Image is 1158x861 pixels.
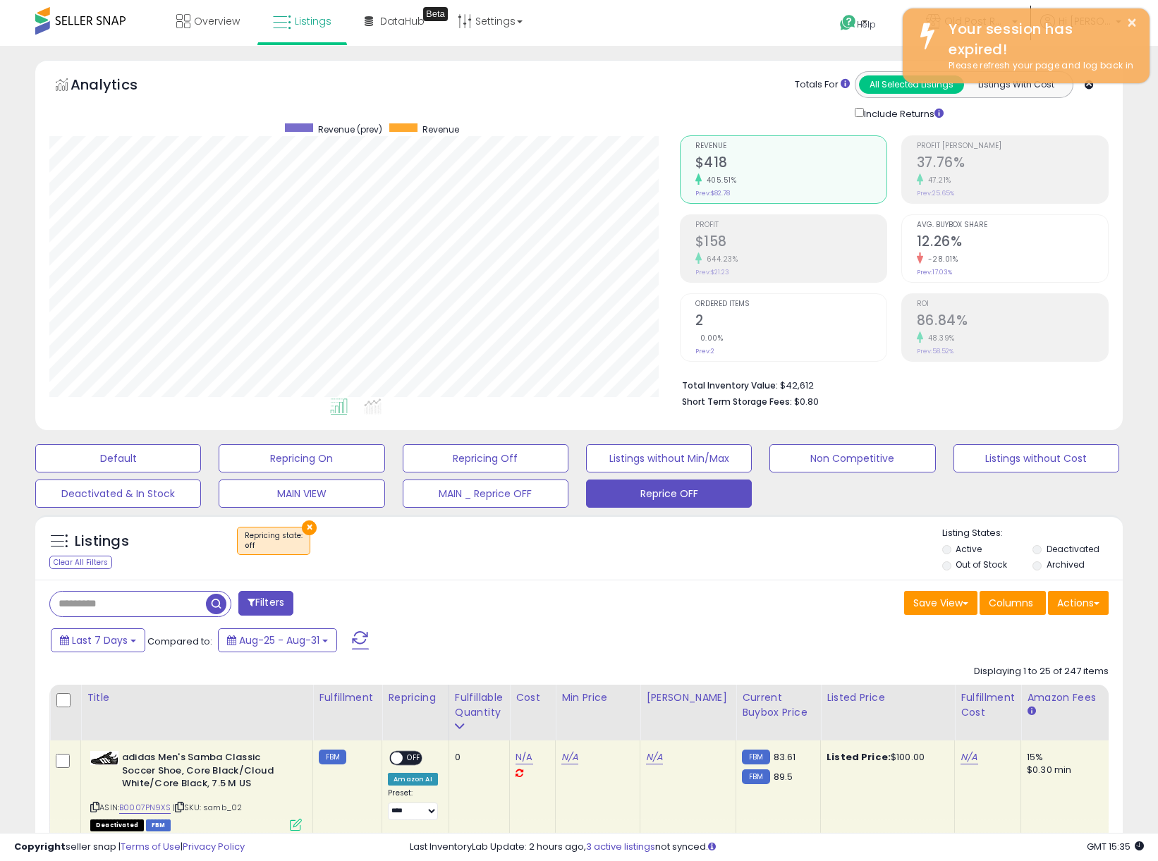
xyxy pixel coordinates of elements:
[695,300,886,308] span: Ordered Items
[917,221,1108,229] span: Avg. Buybox Share
[561,750,578,764] a: N/A
[1126,14,1138,32] button: ×
[388,773,437,786] div: Amazon AI
[516,690,549,705] div: Cost
[318,123,382,135] span: Revenue (prev)
[422,123,459,135] span: Revenue
[961,690,1015,720] div: Fulfillment Cost
[455,751,499,764] div: 0
[122,751,293,794] b: adidas Men's Samba Classic Soccer Shoe, Core Black/Cloud White/Core Black, 7.5 M US
[410,841,1144,854] div: Last InventoryLab Update: 2 hours ago, not synced.
[980,591,1046,615] button: Columns
[904,591,977,615] button: Save View
[682,379,778,391] b: Total Inventory Value:
[839,14,857,32] i: Get Help
[388,690,443,705] div: Repricing
[844,105,961,121] div: Include Returns
[194,14,240,28] span: Overview
[859,75,964,94] button: All Selected Listings
[961,750,977,764] a: N/A
[388,788,438,820] div: Preset:
[1027,751,1144,764] div: 15%
[695,189,730,197] small: Prev: $82.78
[302,520,317,535] button: ×
[702,254,738,264] small: 644.23%
[917,312,1108,331] h2: 86.84%
[403,480,568,508] button: MAIN _ Reprice OFF
[586,840,655,853] a: 3 active listings
[245,530,303,551] span: Repricing state :
[956,558,1007,570] label: Out of Stock
[695,347,714,355] small: Prev: 2
[695,221,886,229] span: Profit
[319,690,376,705] div: Fulfillment
[917,347,953,355] small: Prev: 58.52%
[219,444,384,472] button: Repricing On
[561,690,634,705] div: Min Price
[938,19,1139,59] div: Your session has expired!
[829,4,903,46] a: Help
[774,750,796,764] span: 83.61
[794,395,819,408] span: $0.80
[403,444,568,472] button: Repricing Off
[1027,705,1035,718] small: Amazon Fees.
[245,541,303,551] div: off
[295,14,331,28] span: Listings
[942,527,1123,540] p: Listing States:
[14,841,245,854] div: seller snap | |
[455,690,504,720] div: Fulfillable Quantity
[917,300,1108,308] span: ROI
[238,591,293,616] button: Filters
[403,752,426,764] span: OFF
[695,312,886,331] h2: 2
[218,628,337,652] button: Aug-25 - Aug-31
[75,532,129,551] h5: Listings
[646,690,730,705] div: [PERSON_NAME]
[827,750,891,764] b: Listed Price:
[147,635,212,648] span: Compared to:
[87,690,307,705] div: Title
[90,751,118,765] img: 314CNlFejfL._SL40_.jpg
[974,665,1109,678] div: Displaying 1 to 25 of 247 items
[857,18,876,30] span: Help
[795,78,850,92] div: Totals For
[646,750,663,764] a: N/A
[827,751,944,764] div: $100.00
[423,7,448,21] div: Tooltip anchor
[319,750,346,764] small: FBM
[923,333,955,343] small: 48.39%
[923,175,951,185] small: 47.21%
[956,543,982,555] label: Active
[1048,591,1109,615] button: Actions
[917,233,1108,252] h2: 12.26%
[1047,558,1085,570] label: Archived
[183,840,245,853] a: Privacy Policy
[682,376,1098,393] li: $42,612
[695,333,724,343] small: 0.00%
[14,840,66,853] strong: Copyright
[35,444,201,472] button: Default
[917,268,952,276] small: Prev: 17.03%
[938,59,1139,73] div: Please refresh your page and log back in
[963,75,1068,94] button: Listings With Cost
[219,480,384,508] button: MAIN VIEW
[682,396,792,408] b: Short Term Storage Fees:
[119,802,171,814] a: B0007PN9XS
[1027,690,1149,705] div: Amazon Fees
[917,154,1108,173] h2: 37.76%
[917,142,1108,150] span: Profit [PERSON_NAME]
[989,596,1033,610] span: Columns
[516,750,532,764] a: N/A
[769,444,935,472] button: Non Competitive
[695,233,886,252] h2: $158
[49,556,112,569] div: Clear All Filters
[121,840,181,853] a: Terms of Use
[695,268,729,276] small: Prev: $21.23
[774,770,793,783] span: 89.5
[173,802,242,813] span: | SKU: samb_02
[917,189,954,197] small: Prev: 25.65%
[380,14,425,28] span: DataHub
[827,690,949,705] div: Listed Price
[1047,543,1099,555] label: Deactivated
[71,75,165,98] h5: Analytics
